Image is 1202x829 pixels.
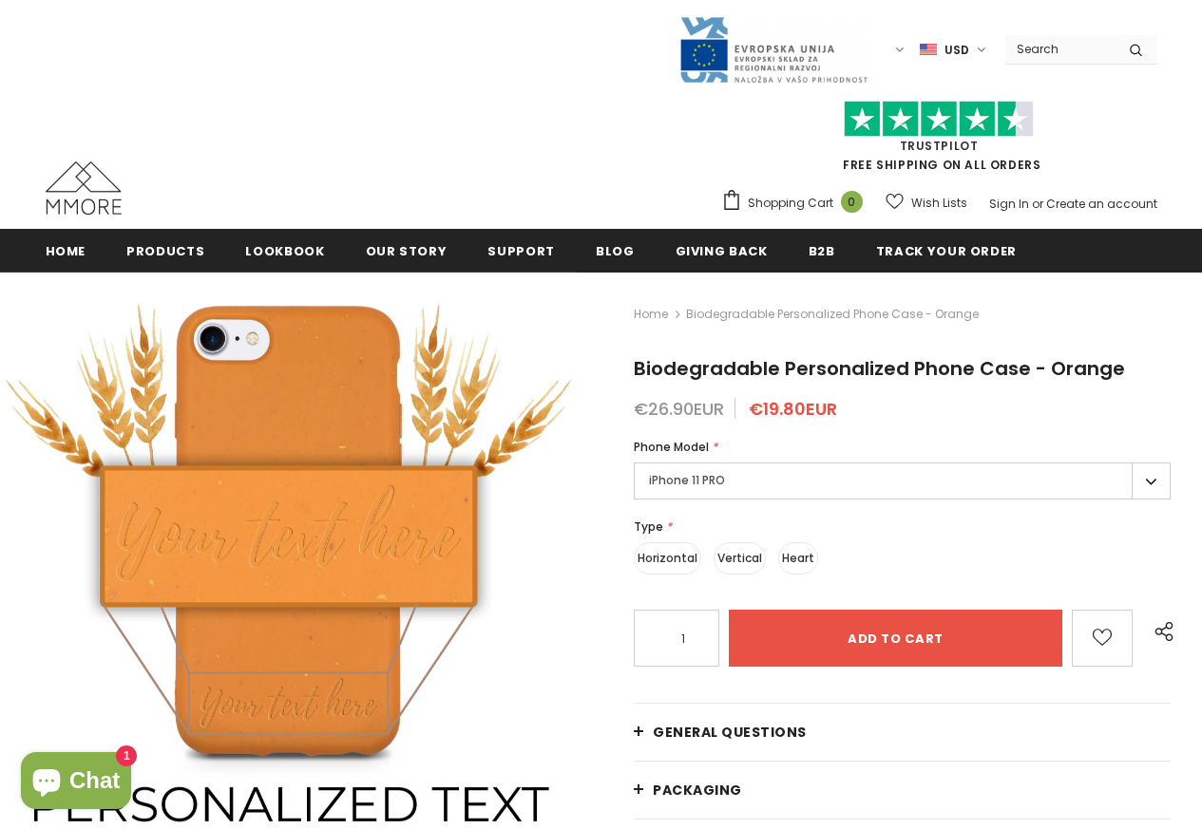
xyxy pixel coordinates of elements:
input: Add to cart [729,610,1062,667]
a: General Questions [634,704,1171,761]
span: Shopping Cart [748,194,833,213]
input: Search Site [1005,35,1115,63]
label: Vertical [714,542,766,575]
span: 0 [841,191,863,213]
a: support [487,229,555,272]
a: Shopping Cart 0 [721,189,872,217]
span: Wish Lists [911,194,967,213]
span: or [1032,196,1043,212]
a: B2B [809,229,835,272]
a: Blog [596,229,635,272]
a: Home [634,303,668,326]
img: MMORE Cases [46,161,122,215]
img: Trust Pilot Stars [844,101,1034,138]
span: Phone Model [634,439,709,455]
span: PACKAGING [653,781,742,800]
span: B2B [809,242,835,260]
img: Javni Razpis [678,15,868,85]
label: Horizontal [634,542,701,575]
a: Lookbook [245,229,324,272]
a: Track your order [876,229,1017,272]
span: Lookbook [245,242,324,260]
span: Blog [596,242,635,260]
span: Biodegradable Personalized Phone Case - Orange [634,355,1125,382]
label: Heart [778,542,818,575]
a: Sign In [989,196,1029,212]
a: Javni Razpis [678,41,868,57]
span: Our Story [366,242,448,260]
img: USD [920,42,937,58]
inbox-online-store-chat: Shopify online store chat [15,752,137,814]
span: USD [944,41,969,60]
a: PACKAGING [634,762,1171,819]
span: €26.90EUR [634,397,724,421]
label: iPhone 11 PRO [634,462,1171,499]
a: Giving back [676,229,768,272]
span: Products [126,242,204,260]
span: Giving back [676,242,768,260]
span: €19.80EUR [749,397,837,421]
a: Trustpilot [900,138,979,154]
a: Create an account [1046,196,1157,212]
span: General Questions [653,723,807,742]
span: FREE SHIPPING ON ALL ORDERS [721,109,1157,173]
a: Our Story [366,229,448,272]
a: Wish Lists [886,186,967,219]
span: Biodegradable Personalized Phone Case - Orange [686,303,979,326]
span: Home [46,242,86,260]
a: Products [126,229,204,272]
span: Type [634,518,663,535]
span: Track your order [876,242,1017,260]
a: Home [46,229,86,272]
span: support [487,242,555,260]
